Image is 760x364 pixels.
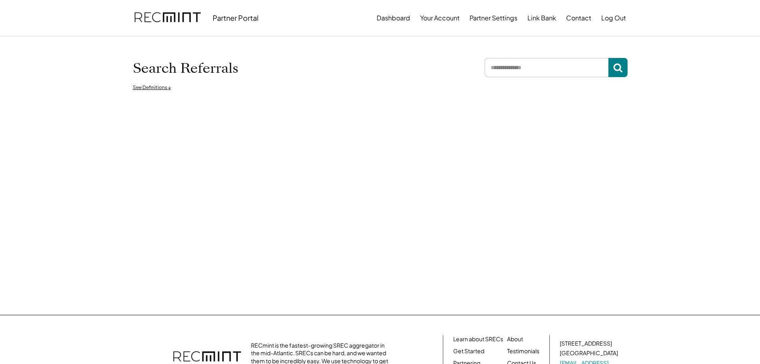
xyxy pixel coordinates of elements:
button: Dashboard [377,10,410,26]
button: Log Out [601,10,626,26]
button: Link Bank [527,10,556,26]
img: recmint-logotype%403x.png [134,4,201,32]
a: Get Started [453,347,484,355]
h1: Search Referrals [133,60,238,77]
button: Contact [566,10,591,26]
a: About [507,335,523,343]
button: Your Account [420,10,460,26]
button: Partner Settings [470,10,517,26]
a: Learn about SRECs [453,335,503,343]
div: [GEOGRAPHIC_DATA] [560,349,618,357]
div: Partner Portal [213,13,259,22]
a: Testimonials [507,347,539,355]
div: [STREET_ADDRESS] [560,340,612,348]
div: See Definitions ↓ [133,84,171,91]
